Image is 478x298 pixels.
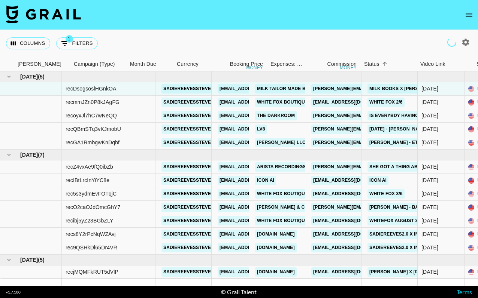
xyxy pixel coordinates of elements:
[161,243,219,252] a: sadiereevesstevens
[421,125,438,133] div: Jun '25
[255,203,320,212] a: [PERSON_NAME] & Co LLC
[177,57,199,71] div: Currency
[457,288,472,295] a: Terms
[66,163,113,170] div: recZ4vxAe9fQ0ibZb
[161,162,219,172] a: sadiereevesstevens
[66,139,119,146] div: recGA1RmbgwKnDqbf
[66,203,121,211] div: recO2caOJdOmcGhY7
[161,176,219,185] a: sadiereevesstevens
[38,73,45,80] span: ( 5 )
[4,255,14,265] button: hide children
[130,57,156,71] div: Month Due
[311,216,395,225] a: [EMAIL_ADDRESS][DOMAIN_NAME]
[255,243,297,252] a: [DOMAIN_NAME]
[255,230,297,239] a: [DOMAIN_NAME]
[367,162,440,172] a: she got a thing about her
[421,230,438,238] div: Jul '25
[161,189,219,199] a: sadiereevesstevens
[255,189,310,199] a: White Fox Boutique
[161,98,219,107] a: sadiereevesstevens
[340,65,357,70] div: money
[161,230,219,239] a: sadiereevesstevens
[4,71,14,82] button: hide children
[66,112,117,119] div: recoyxJl7hC7wNeQQ
[218,243,302,252] a: [EMAIL_ADDRESS][DOMAIN_NAME]
[221,288,257,296] div: © Grail Talent
[218,189,302,199] a: [EMAIL_ADDRESS][DOMAIN_NAME]
[66,190,117,197] div: rec5s3ydmEvFOTqjC
[74,57,115,71] div: Campaign (Type)
[6,5,81,23] img: Grail Talent
[20,151,38,159] span: [DATE]
[311,111,433,120] a: [PERSON_NAME][EMAIL_ADDRESS][DOMAIN_NAME]
[327,57,357,71] div: Commission
[218,162,302,172] a: [EMAIL_ADDRESS][DOMAIN_NAME]
[20,256,38,264] span: [DATE]
[421,176,438,184] div: Jul '25
[421,244,438,251] div: Jul '25
[161,125,219,134] a: sadiereevesstevens
[379,59,390,69] button: Sort
[367,216,429,225] a: Whitefox August Sale
[4,150,14,160] button: hide children
[421,85,438,92] div: Jun '25
[367,125,429,134] a: [DATE] - [PERSON_NAME]
[66,85,117,92] div: recDsogsoslHGnkOA
[218,203,302,212] a: [EMAIL_ADDRESS][DOMAIN_NAME]
[218,230,302,239] a: [EMAIL_ADDRESS][DOMAIN_NAME]
[462,7,477,22] button: open drawer
[255,162,308,172] a: Arista Recordings
[311,230,395,239] a: [EMAIL_ADDRESS][DOMAIN_NAME]
[161,216,219,225] a: sadiereevesstevens
[38,256,45,264] span: ( 5 )
[311,203,472,212] a: [PERSON_NAME][EMAIL_ADDRESS][PERSON_NAME][DOMAIN_NAME]
[311,243,395,252] a: [EMAIL_ADDRESS][DOMAIN_NAME]
[421,139,438,146] div: Jun '25
[255,176,276,185] a: Icon AI
[255,267,297,277] a: [DOMAIN_NAME]
[66,176,109,184] div: recIBtLrcInYiYC8e
[161,203,219,212] a: sadiereevesstevens
[367,203,438,212] a: [PERSON_NAME] - Baggage
[246,65,263,70] div: money
[218,267,302,277] a: [EMAIL_ADDRESS][DOMAIN_NAME]
[66,125,121,133] div: recQBmSTq3vKJmobU
[255,98,310,107] a: White Fox Boutique
[421,217,438,224] div: Jul '25
[6,290,21,295] div: v 1.7.100
[311,98,395,107] a: [EMAIL_ADDRESS][DOMAIN_NAME]
[420,57,445,71] div: Video Link
[255,125,267,134] a: LV8
[66,35,73,43] span: 1
[417,57,473,71] div: Video Link
[367,138,436,147] a: [PERSON_NAME] - Eternity
[421,98,438,106] div: Jun '25
[311,189,395,199] a: [EMAIL_ADDRESS][DOMAIN_NAME]
[230,57,263,71] div: Booking Price
[38,151,45,159] span: ( 7 )
[66,230,116,238] div: recs8Y2rPcNqWZAvj
[311,138,433,147] a: [PERSON_NAME][EMAIL_ADDRESS][DOMAIN_NAME]
[161,138,219,147] a: sadiereevesstevens
[360,57,417,71] div: Status
[367,189,405,199] a: White Fox 3/6
[218,98,302,107] a: [EMAIL_ADDRESS][DOMAIN_NAME]
[311,84,472,93] a: [PERSON_NAME][EMAIL_ADDRESS][PERSON_NAME][DOMAIN_NAME]
[255,138,308,147] a: [PERSON_NAME] LLC
[311,176,395,185] a: [EMAIL_ADDRESS][DOMAIN_NAME]
[18,57,61,71] div: [PERSON_NAME]
[161,267,219,277] a: sadiereevesstevens
[66,244,117,251] div: rec9QSHkDl65Dr4VR
[421,268,438,276] div: Aug '25
[255,84,341,93] a: MILK Tailor Made Books Limited
[20,73,38,80] span: [DATE]
[270,57,303,71] div: Expenses: Remove Commission?
[66,98,119,106] div: recmmJZn0P8kJAgFG
[367,111,434,120] a: Is Everybdy Having Fun?
[421,112,438,119] div: Jun '25
[255,111,297,120] a: The Darkroom
[367,176,388,185] a: Icon AI
[218,216,302,225] a: [EMAIL_ADDRESS][DOMAIN_NAME]
[421,163,438,170] div: Jul '25
[161,111,219,120] a: sadiereevesstevens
